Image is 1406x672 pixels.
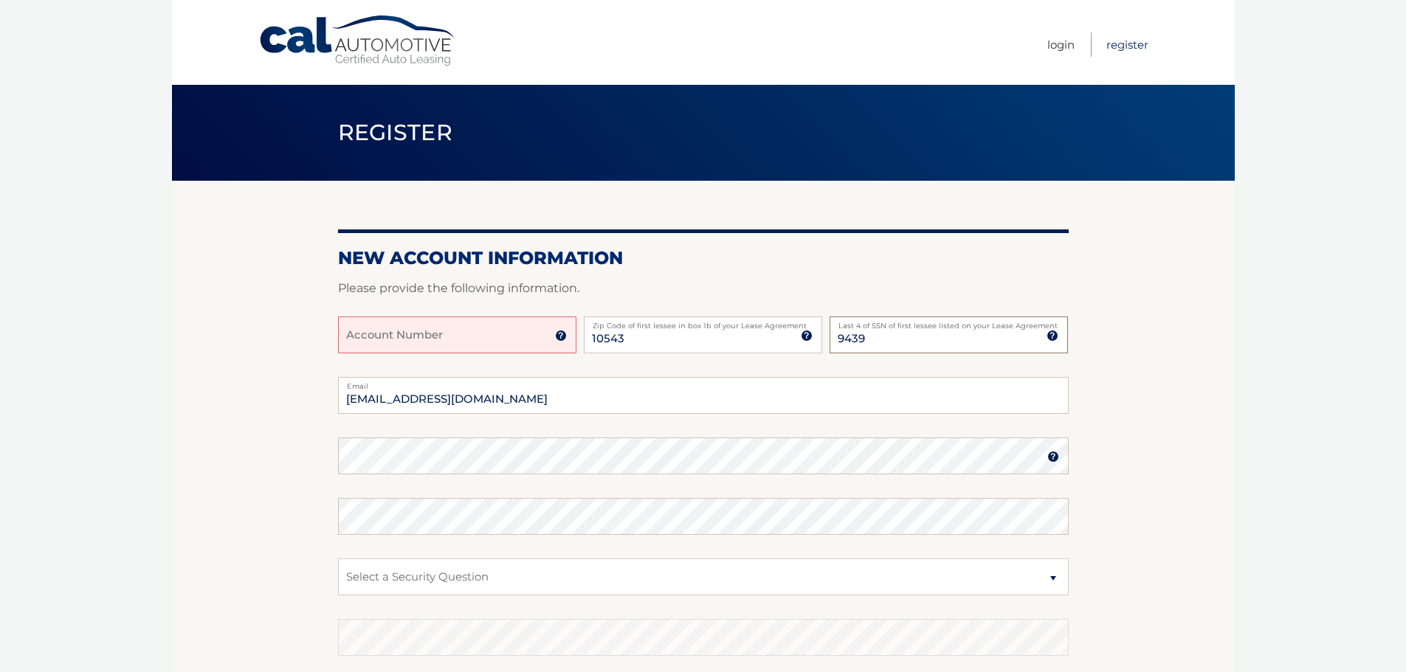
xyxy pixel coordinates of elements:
img: tooltip.svg [1047,451,1059,463]
img: tooltip.svg [555,330,567,342]
a: Cal Automotive [258,15,458,67]
img: tooltip.svg [801,330,813,342]
input: Zip Code [584,316,822,353]
p: Please provide the following information. [338,278,1069,299]
label: Zip Code of first lessee in box 1b of your Lease Agreement [584,316,822,328]
h2: New Account Information [338,247,1069,269]
input: SSN or EIN (last 4 digits only) [830,316,1068,353]
span: Register [338,119,453,146]
a: Login [1047,32,1075,57]
label: Last 4 of SSN of first lessee listed on your Lease Agreement [830,316,1068,328]
input: Email [338,377,1069,414]
img: tooltip.svg [1047,330,1058,342]
input: Account Number [338,316,576,353]
a: Register [1106,32,1148,57]
label: Email [338,377,1069,389]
